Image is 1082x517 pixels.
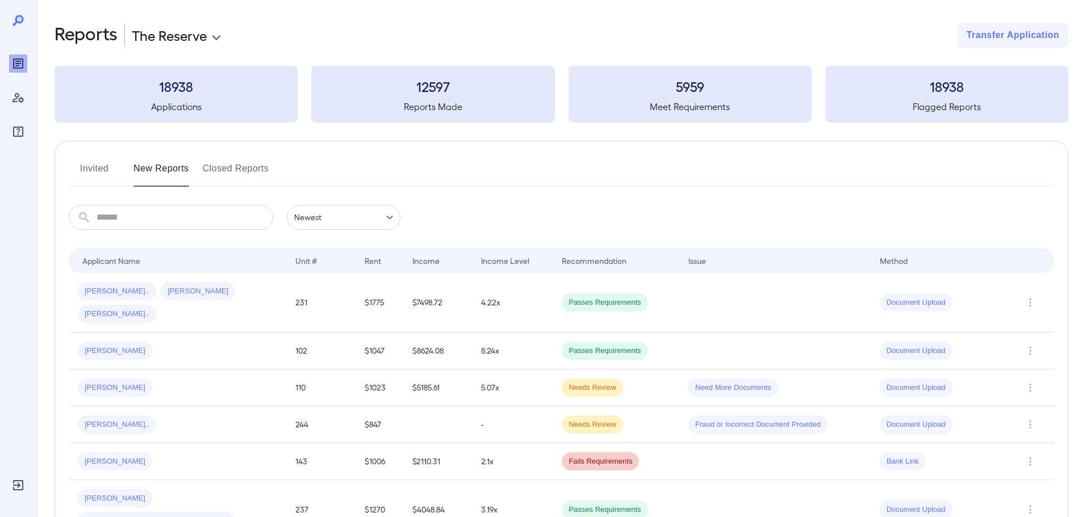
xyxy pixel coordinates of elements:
span: Passes Requirements [562,297,647,308]
button: Closed Reports [203,159,269,187]
div: Log Out [9,476,27,494]
h3: 18938 [55,77,298,95]
button: Row Actions [1021,379,1039,397]
td: 4.22x [472,273,553,333]
span: [PERSON_NAME].. [78,309,156,320]
span: Document Upload [880,419,953,430]
td: $7498.72 [403,273,473,333]
span: Document Upload [880,297,953,308]
span: Needs Review [562,419,623,430]
span: [PERSON_NAME].. [78,286,156,297]
span: [PERSON_NAME].. [78,419,156,430]
td: $5185.61 [403,369,473,406]
span: Bank Link [880,456,926,467]
h3: 18938 [825,77,1068,95]
span: [PERSON_NAME] [78,346,152,356]
h5: Reports Made [311,100,554,114]
div: Applicant Name [82,254,140,267]
button: Row Actions [1021,293,1039,312]
h2: Reports [55,23,118,48]
button: Row Actions [1021,415,1039,434]
td: - [472,406,553,443]
span: Document Upload [880,346,953,356]
h5: Meet Requirements [569,100,812,114]
span: Fraud or Incorrect Document Provided [688,419,828,430]
span: Passes Requirements [562,346,647,356]
p: The Reserve [132,26,207,44]
summary: 18938Applications12597Reports Made5959Meet Requirements18938Flagged Reports [55,66,1068,123]
td: $1775 [356,273,403,333]
span: [PERSON_NAME] [78,493,152,504]
button: Row Actions [1021,452,1039,470]
div: Recommendation [562,254,626,267]
span: Fails Requirements [562,456,639,467]
div: Unit # [295,254,317,267]
span: [PERSON_NAME] [78,383,152,393]
span: Needs Review [562,383,623,393]
td: $1006 [356,443,403,480]
td: 2.1x [472,443,553,480]
td: 143 [286,443,356,480]
span: [PERSON_NAME] [161,286,235,297]
span: Document Upload [880,505,953,515]
div: Reports [9,54,27,73]
td: 110 [286,369,356,406]
td: 231 [286,273,356,333]
div: Issue [688,254,707,267]
div: Income Level [481,254,529,267]
span: Need More Documents [688,383,778,393]
td: $1047 [356,333,403,369]
span: [PERSON_NAME] [78,456,152,467]
button: Transfer Application [958,23,1068,48]
div: FAQ [9,123,27,141]
button: New Reports [133,159,189,187]
td: $2110.31 [403,443,473,480]
div: Newest [287,205,400,230]
h3: 5959 [569,77,812,95]
h5: Flagged Reports [825,100,1068,114]
div: Income [412,254,440,267]
h5: Applications [55,100,298,114]
span: Document Upload [880,383,953,393]
td: $1023 [356,369,403,406]
span: Passes Requirements [562,505,647,515]
td: $8624.08 [403,333,473,369]
td: 102 [286,333,356,369]
td: 5.07x [472,369,553,406]
button: Invited [69,159,120,187]
td: 244 [286,406,356,443]
td: 8.24x [472,333,553,369]
td: $847 [356,406,403,443]
div: Rent [365,254,383,267]
div: Manage Users [9,89,27,107]
button: Row Actions [1021,342,1039,360]
div: Method [880,254,908,267]
h3: 12597 [311,77,554,95]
